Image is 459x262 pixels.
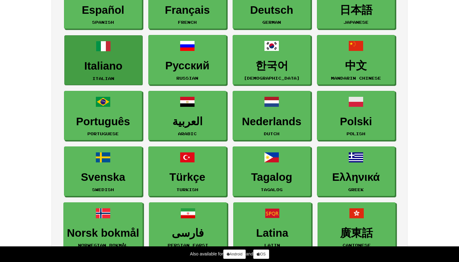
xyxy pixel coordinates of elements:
[321,227,392,239] h3: 廣東話
[236,4,307,16] h3: Deutsch
[237,227,308,239] h3: Latina
[233,202,311,252] a: LatinaLatin
[320,171,392,183] h3: Ελληνικά
[78,243,128,247] small: Norwegian Bokmål
[236,60,307,72] h3: 한국어
[343,20,368,24] small: Japanese
[87,131,119,136] small: Portuguese
[178,20,197,24] small: French
[262,20,281,24] small: German
[92,76,114,81] small: Italian
[317,35,395,85] a: 中文Mandarin Chinese
[152,60,223,72] h3: Русский
[152,171,223,183] h3: Türkçe
[63,202,142,252] a: Norsk bokmålNorwegian Bokmål
[176,76,198,80] small: Russian
[264,243,280,247] small: Latin
[152,116,223,128] h3: العربية
[318,202,396,252] a: 廣東話Cantonese
[178,131,197,136] small: Arabic
[64,35,142,85] a: ItalianoItalian
[64,146,142,196] a: SvenskaSwedish
[148,35,226,85] a: РусскийRussian
[67,4,139,16] h3: Español
[317,91,395,141] a: PolskiPolish
[152,227,224,239] h3: فارسی
[343,243,371,247] small: Cantonese
[67,116,139,128] h3: Português
[331,76,381,80] small: Mandarin Chinese
[92,20,114,24] small: Spanish
[320,60,392,72] h3: 中文
[68,60,139,72] h3: Italiano
[149,202,227,252] a: فارسیPersian Farsi
[176,187,198,192] small: Turkish
[236,171,307,183] h3: Tagalog
[64,91,142,141] a: PortuguêsPortuguese
[244,76,300,80] small: [DEMOGRAPHIC_DATA]
[223,250,246,259] a: Android
[348,187,364,192] small: Greek
[233,35,311,85] a: 한국어[DEMOGRAPHIC_DATA]
[261,187,283,192] small: Tagalog
[253,250,269,259] a: iOS
[148,146,226,196] a: TürkçeTurkish
[67,171,139,183] h3: Svenska
[320,4,392,16] h3: 日本語
[233,91,311,141] a: NederlandsDutch
[148,91,226,141] a: العربيةArabic
[347,131,365,136] small: Polish
[67,227,139,239] h3: Norsk bokmål
[233,146,311,196] a: TagalogTagalog
[317,146,395,196] a: ΕλληνικάGreek
[236,116,307,128] h3: Nederlands
[168,243,208,247] small: Persian Farsi
[320,116,392,128] h3: Polski
[152,4,223,16] h3: Français
[92,187,114,192] small: Swedish
[264,131,279,136] small: Dutch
